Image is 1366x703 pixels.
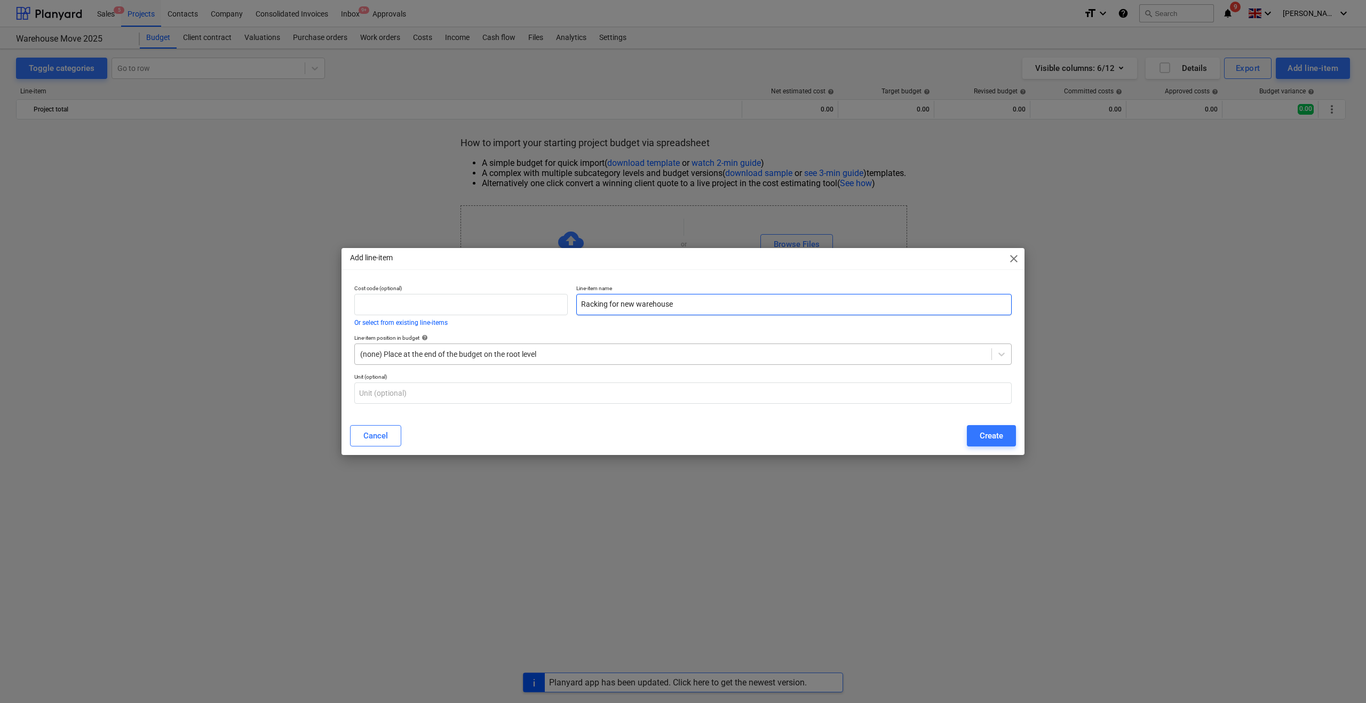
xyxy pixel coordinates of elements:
p: Add line-item [350,252,393,263]
iframe: Chat Widget [1313,652,1366,703]
input: Unit (optional) [354,382,1012,404]
button: Or select from existing line-items [354,319,448,326]
p: Line-item name [576,285,1012,294]
div: Cancel [363,429,388,443]
div: Line-item position in budget [354,334,1012,341]
button: Cancel [350,425,401,446]
span: help [419,334,428,341]
button: Create [967,425,1016,446]
span: close [1007,252,1020,265]
p: Cost code (optional) [354,285,568,294]
p: Unit (optional) [354,373,1012,382]
div: Create [980,429,1003,443]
